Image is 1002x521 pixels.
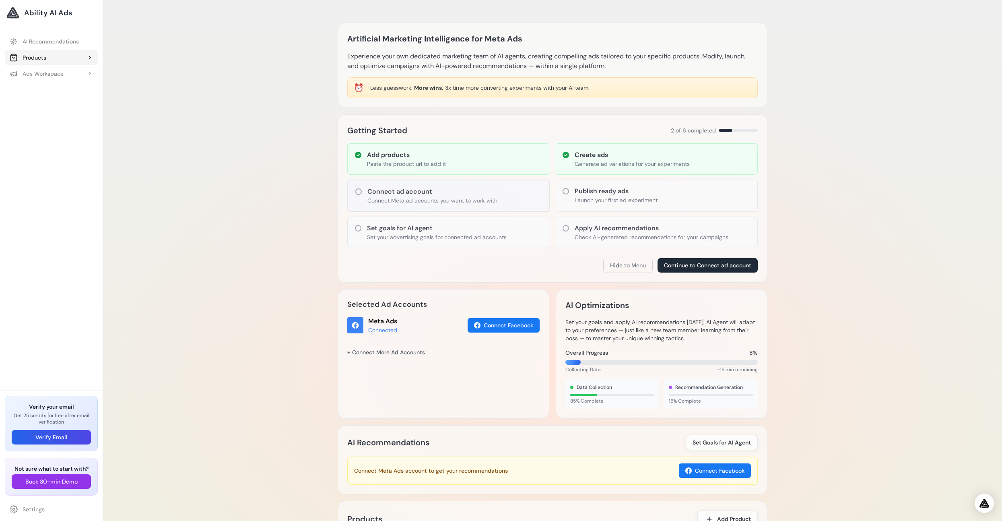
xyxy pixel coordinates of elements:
[347,436,429,449] h2: AI Recommendations
[12,412,91,425] p: Get 25 credits for free after email verification
[5,34,98,49] a: AI Recommendations
[12,474,91,489] button: Book 30-min Demo
[603,258,653,273] button: Hide to Menu
[12,430,91,445] button: Verify Email
[414,84,443,91] span: More wins.
[354,82,364,93] div: ⏰
[24,7,72,19] span: Ability AI Ads
[658,258,758,273] button: Continue to Connect ad account
[445,84,590,91] span: 3x time more converting experiments with your AI team.
[347,124,407,137] h2: Getting Started
[717,366,758,373] span: ~15 min remaining
[367,196,497,205] p: Connect Meta ad accounts you want to work with
[5,50,98,65] button: Products
[347,299,540,310] h2: Selected Ad Accounts
[368,316,397,326] div: Meta Ads
[565,349,608,357] span: Overall Progress
[367,223,507,233] h3: Set goals for AI agent
[565,366,601,373] span: Collecting Data
[575,186,658,196] h3: Publish ready ads
[347,32,522,45] h1: Artificial Marketing Intelligence for Meta Ads
[367,187,497,196] h3: Connect ad account
[693,438,751,447] span: Set Goals for AI Agent
[575,196,658,204] p: Launch your first ad experiment
[10,70,64,78] div: Ads Workspace
[12,465,91,473] h3: Not sure what to start with?
[575,223,728,233] h3: Apply AI recommendations
[565,299,629,312] h2: AI Optimizations
[575,233,728,241] p: Check AI-generated recommendations for your campaigns
[749,349,758,357] span: 8%
[675,384,743,391] span: Recommendation Generation
[367,160,446,168] p: Paste the product url to add it
[575,150,690,160] h3: Create ads
[370,84,412,91] span: Less guesswork.
[5,502,98,517] a: Settings
[468,318,540,333] button: Connect Facebook
[6,6,96,19] a: Ability AI Ads
[354,467,508,475] h3: Connect Meta Ads account to get your recommendations
[347,52,758,71] p: Experience your own dedicated marketing team of AI agents, creating compelling ads tailored to yo...
[10,54,46,62] div: Products
[686,435,758,450] button: Set Goals for AI Agent
[975,494,994,513] div: Open Intercom Messenger
[12,403,91,411] h3: Verify your email
[347,345,425,359] a: + Connect More Ad Accounts
[367,233,507,241] p: Set your advertising goals for connected ad accounts
[669,398,753,404] span: 15% Complete
[679,463,751,478] button: Connect Facebook
[575,160,690,168] p: Generate ad variations for your experiments
[368,326,397,334] div: Connected
[577,384,612,391] span: Data Collection
[570,398,654,404] span: 85% Complete
[565,318,758,342] p: Set your goals and apply AI recommendations [DATE]. AI Agent will adapt to your preferences — jus...
[367,150,446,160] h3: Add products
[671,126,716,134] span: 2 of 6 completed
[5,66,98,81] button: Ads Workspace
